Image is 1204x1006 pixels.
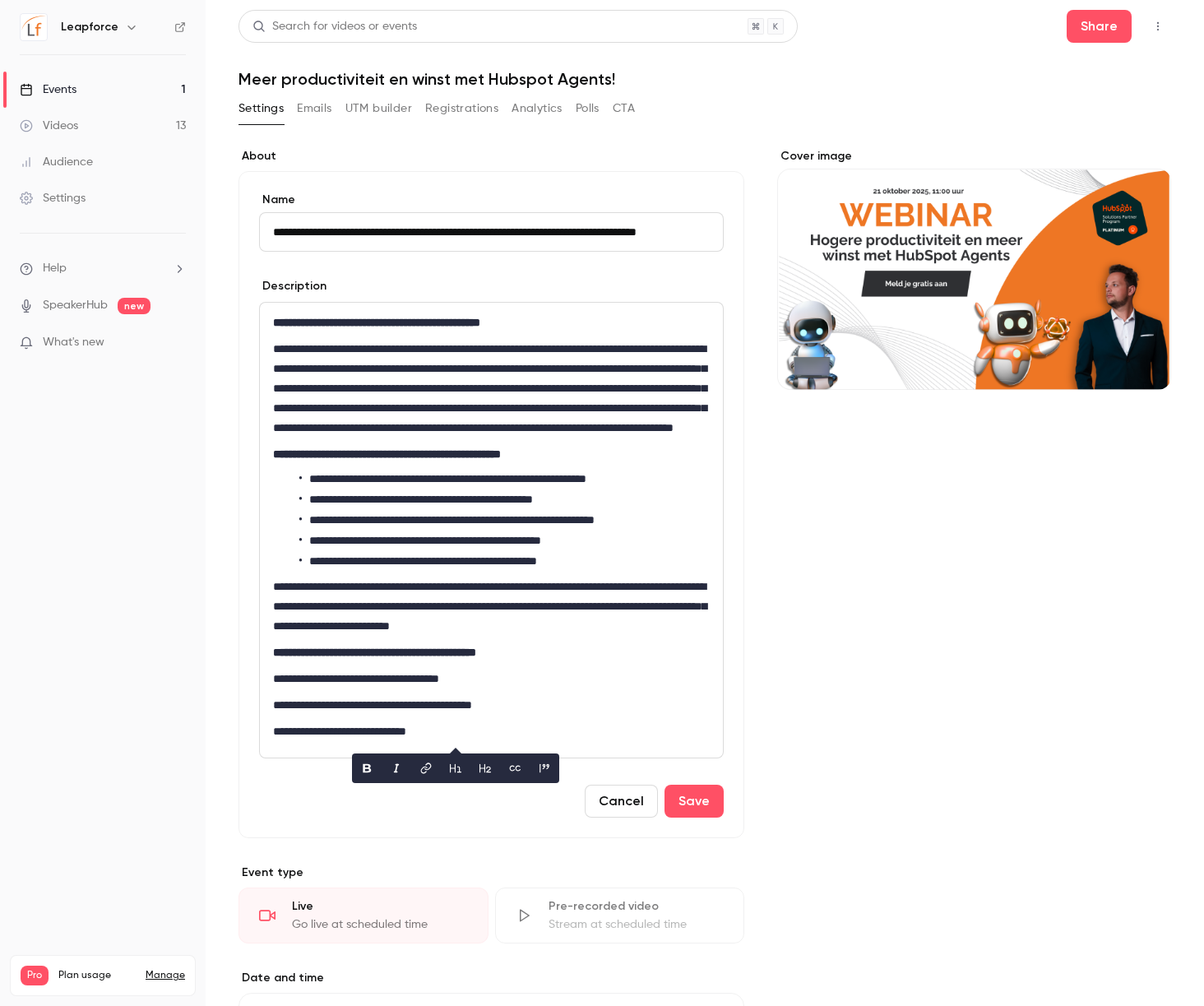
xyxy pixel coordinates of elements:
[354,755,380,781] button: bold
[43,297,108,314] a: SpeakerHub
[292,898,468,915] div: Live
[43,334,104,351] span: What's new
[58,969,136,982] span: Plan usage
[425,95,498,122] button: Registrations
[146,969,185,982] a: Manage
[20,190,86,206] div: Settings
[238,865,744,881] p: Event type
[292,916,468,933] div: Go live at scheduled time
[238,148,744,165] label: About
[43,260,67,277] span: Help
[259,278,326,294] label: Description
[297,95,331,122] button: Emails
[585,785,658,818] button: Cancel
[413,755,439,781] button: link
[20,154,93,170] div: Audience
[613,95,635,122] button: CTA
[118,298,150,314] span: new
[238,888,489,943] div: LiveGo live at scheduled time
[777,148,1171,390] section: Cover image
[166,336,186,350] iframe: Noticeable Trigger
[777,148,1171,165] label: Cover image
[259,302,724,758] section: description
[549,916,725,933] div: Stream at scheduled time
[20,118,78,134] div: Videos
[20,81,76,98] div: Events
[665,785,724,818] button: Save
[549,898,725,915] div: Pre-recorded video
[531,755,558,781] button: blockquote
[61,19,118,35] h6: Leapforce
[576,95,600,122] button: Polls
[21,966,49,985] span: Pro
[495,888,745,943] div: Pre-recorded videoStream at scheduled time
[345,95,412,122] button: UTM builder
[238,970,744,986] label: Date and time
[20,260,186,277] li: help-dropdown-opener
[238,69,1171,89] h1: Meer productiviteit en winst met Hubspot Agents!
[259,192,724,208] label: Name
[238,95,284,122] button: Settings
[260,303,723,758] div: editor
[1067,10,1132,43] button: Share
[252,18,417,35] div: Search for videos or events
[512,95,563,122] button: Analytics
[383,755,410,781] button: italic
[21,14,47,40] img: Leapforce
